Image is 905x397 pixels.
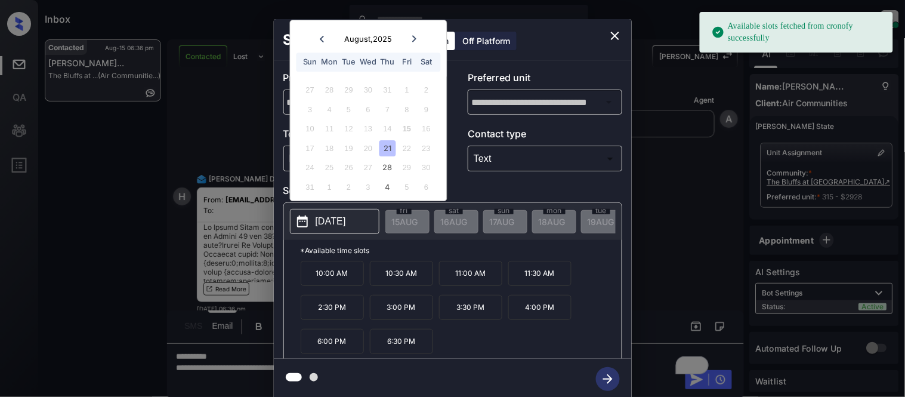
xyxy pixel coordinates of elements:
[302,160,318,176] div: Not available Sunday, August 24th, 2025
[508,261,572,286] p: 11:30 AM
[301,329,364,354] p: 6:00 PM
[589,364,627,395] button: btn-next
[379,179,396,195] div: Choose Thursday, September 4th, 2025
[370,329,433,354] p: 6:30 PM
[379,82,396,99] div: Not available Thursday, July 31st, 2025
[399,160,415,176] div: Not available Friday, August 29th, 2025
[399,179,415,195] div: Not available Friday, September 5th, 2025
[468,70,622,90] p: Preferred unit
[360,179,376,195] div: Not available Wednesday, September 3rd, 2025
[399,101,415,118] div: Not available Friday, August 8th, 2025
[302,121,318,137] div: Not available Sunday, August 10th, 2025
[418,54,434,70] div: Sat
[360,54,376,70] div: Wed
[341,54,357,70] div: Tue
[302,82,318,99] div: Not available Sunday, July 27th, 2025
[341,101,357,118] div: Not available Tuesday, August 5th, 2025
[302,54,318,70] div: Sun
[302,101,318,118] div: Not available Sunday, August 3rd, 2025
[322,101,338,118] div: Not available Monday, August 4th, 2025
[322,82,338,99] div: Not available Monday, July 28th, 2025
[399,121,415,137] div: Not available Friday, August 15th, 2025
[439,295,502,320] p: 3:30 PM
[274,19,396,61] h2: Schedule Tour
[302,179,318,195] div: Not available Sunday, August 31st, 2025
[294,81,443,197] div: month 2025-08
[341,121,357,137] div: Not available Tuesday, August 12th, 2025
[399,82,415,99] div: Not available Friday, August 1st, 2025
[379,160,396,176] div: Choose Thursday, August 28th, 2025
[370,295,433,320] p: 3:00 PM
[322,54,338,70] div: Mon
[379,140,396,156] div: Choose Thursday, August 21st, 2025
[439,261,502,286] p: 11:00 AM
[471,149,619,168] div: Text
[322,160,338,176] div: Not available Monday, August 25th, 2025
[399,140,415,156] div: Not available Friday, August 22nd, 2025
[399,54,415,70] div: Fri
[322,179,338,195] div: Not available Monday, September 1st, 2025
[418,179,434,195] div: Not available Saturday, September 6th, 2025
[379,101,396,118] div: Not available Thursday, August 7th, 2025
[341,160,357,176] div: Not available Tuesday, August 26th, 2025
[360,82,376,99] div: Not available Wednesday, July 30th, 2025
[418,160,434,176] div: Not available Saturday, August 30th, 2025
[360,101,376,118] div: Not available Wednesday, August 6th, 2025
[283,127,438,146] p: Tour type
[301,295,364,320] p: 2:30 PM
[457,32,517,50] div: Off Platform
[379,121,396,137] div: Not available Thursday, August 14th, 2025
[508,295,572,320] p: 4:00 PM
[418,140,434,156] div: Not available Saturday, August 23rd, 2025
[360,121,376,137] div: Not available Wednesday, August 13th, 2025
[322,121,338,137] div: Not available Monday, August 11th, 2025
[283,183,622,202] p: Select slot
[341,82,357,99] div: Not available Tuesday, July 29th, 2025
[418,82,434,99] div: Not available Saturday, August 2nd, 2025
[370,261,433,286] p: 10:30 AM
[322,140,338,156] div: Not available Monday, August 18th, 2025
[316,214,346,229] p: [DATE]
[301,240,622,261] p: *Available time slots
[468,127,622,146] p: Contact type
[301,261,364,286] p: 10:00 AM
[360,140,376,156] div: Not available Wednesday, August 20th, 2025
[302,140,318,156] div: Not available Sunday, August 17th, 2025
[283,70,438,90] p: Preferred community
[603,24,627,48] button: close
[290,209,379,234] button: [DATE]
[341,140,357,156] div: Not available Tuesday, August 19th, 2025
[341,179,357,195] div: Not available Tuesday, September 2nd, 2025
[379,54,396,70] div: Thu
[712,16,884,49] div: Available slots fetched from cronofy successfully
[418,101,434,118] div: Not available Saturday, August 9th, 2025
[418,121,434,137] div: Not available Saturday, August 16th, 2025
[286,149,435,168] div: In Person
[360,160,376,176] div: Not available Wednesday, August 27th, 2025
